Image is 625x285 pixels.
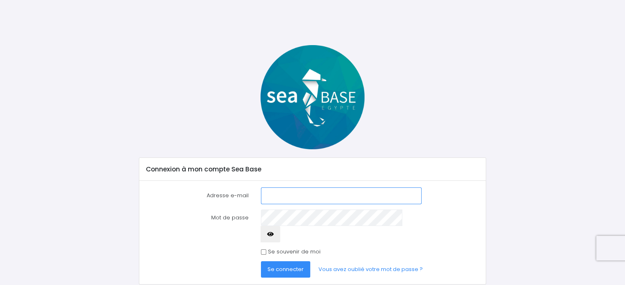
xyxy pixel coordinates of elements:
a: Vous avez oublié votre mot de passe ? [312,261,429,278]
span: Se connecter [268,265,304,273]
label: Se souvenir de moi [268,248,321,256]
label: Adresse e-mail [140,187,255,204]
div: Connexion à mon compte Sea Base [139,158,486,181]
label: Mot de passe [140,210,255,243]
button: Se connecter [261,261,310,278]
